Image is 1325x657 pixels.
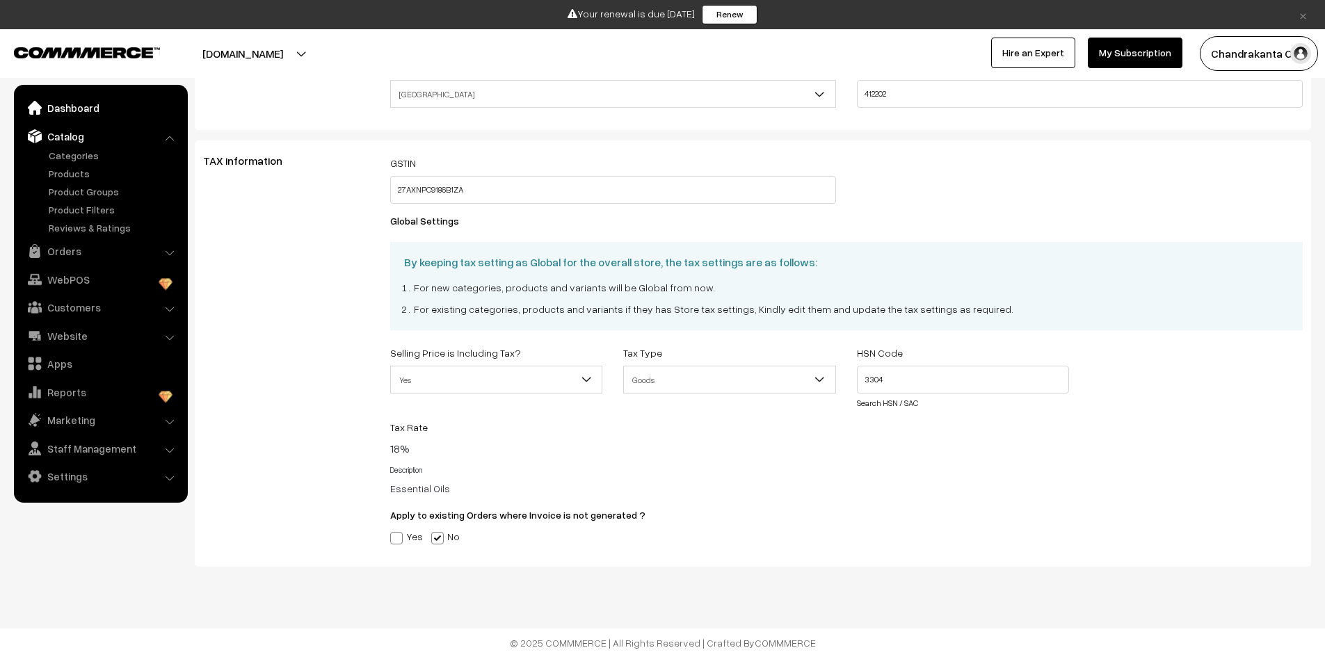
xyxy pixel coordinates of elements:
[5,5,1320,24] div: Your renewal is due [DATE]
[857,366,1070,394] input: Select Code (Type and search)
[17,323,183,348] a: Website
[991,38,1075,68] a: Hire an Expert
[391,82,835,106] span: India
[1294,6,1312,23] a: ×
[154,36,332,71] button: [DOMAIN_NAME]
[45,148,183,163] a: Categories
[17,407,183,432] a: Marketing
[857,346,903,360] label: HSN Code
[755,637,816,649] a: COMMMERCE
[17,95,183,120] a: Dashboard
[390,420,428,435] label: Tax Rate
[17,124,183,149] a: Catalog
[390,176,836,204] input: GSTIN
[17,267,183,292] a: WebPOS
[1290,43,1311,64] img: user
[414,302,1290,316] li: For existing categories, products and variants if they has Store tax settings, Kindly edit them a...
[857,80,1303,108] input: Post Code
[390,529,423,544] label: Yes
[17,351,183,376] a: Apps
[17,295,183,320] a: Customers
[391,368,602,392] span: Yes
[1088,38,1182,68] a: My Subscription
[45,184,183,199] a: Product Groups
[624,368,835,392] span: Goods
[623,366,836,394] span: Goods
[45,220,183,235] a: Reviews & Ratings
[45,202,183,217] a: Product Filters
[404,256,1290,269] h3: By keeping tax setting as Global for the overall store, the tax settings are as follows:
[45,166,183,181] a: Products
[390,80,836,108] span: India
[390,465,1303,474] h4: Description
[17,436,183,461] a: Staff Management
[390,441,409,455] span: 18%
[17,238,183,263] a: Orders
[390,366,603,394] span: Yes
[17,380,183,405] a: Reports
[14,47,160,58] img: COMMMERCE
[857,398,918,408] a: Search HSN / SAC
[390,346,521,360] label: Selling Price is Including Tax?
[14,43,136,60] a: COMMMERCE
[390,481,450,496] span: Essential Oils
[1200,36,1318,71] button: Chandrakanta C…
[203,154,299,168] span: TAX information
[390,508,662,522] label: Apply to existing Orders where Invoice is not generated ?
[17,464,183,489] a: Settings
[702,5,757,24] a: Renew
[431,529,460,544] label: No
[414,280,1290,295] li: For new categories, products and variants will be Global from now.
[390,156,416,170] label: GSTIN
[390,213,476,228] label: Global Settings
[623,346,662,360] label: Tax Type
